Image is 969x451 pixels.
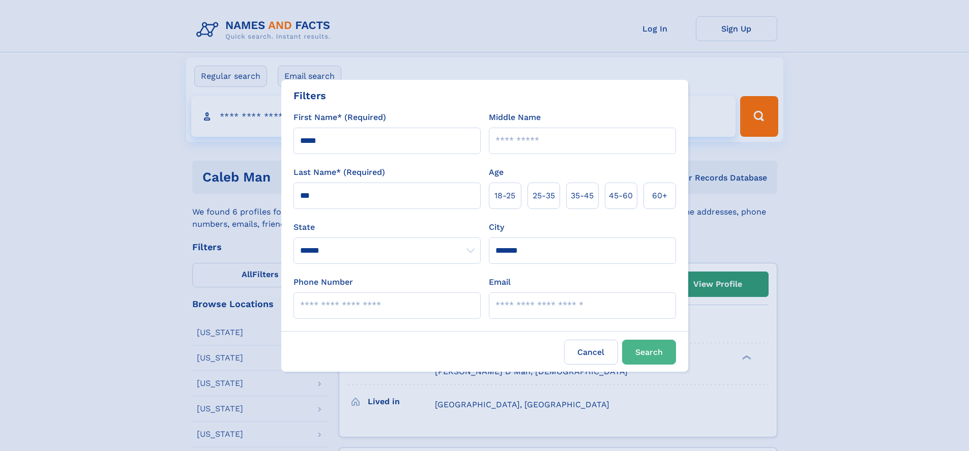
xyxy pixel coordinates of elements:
[564,340,618,365] label: Cancel
[652,190,667,202] span: 60+
[489,111,541,124] label: Middle Name
[293,88,326,103] div: Filters
[489,221,504,233] label: City
[533,190,555,202] span: 25‑35
[293,111,386,124] label: First Name* (Required)
[489,276,511,288] label: Email
[293,221,481,233] label: State
[571,190,594,202] span: 35‑45
[622,340,676,365] button: Search
[293,166,385,178] label: Last Name* (Required)
[293,276,353,288] label: Phone Number
[489,166,504,178] label: Age
[494,190,515,202] span: 18‑25
[609,190,633,202] span: 45‑60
